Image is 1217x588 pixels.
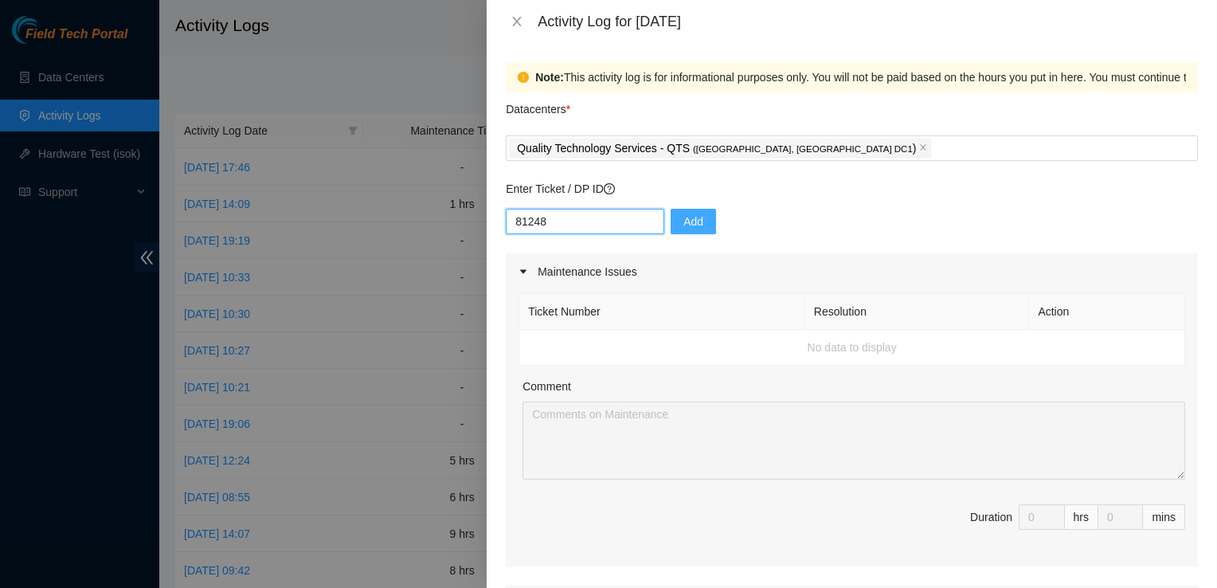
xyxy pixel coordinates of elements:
label: Comment [522,378,571,395]
span: Add [683,213,703,230]
div: Duration [970,508,1012,526]
th: Resolution [805,294,1030,330]
p: Datacenters [506,92,570,118]
p: Enter Ticket / DP ID [506,180,1198,198]
span: question-circle [604,183,615,194]
div: hrs [1065,504,1098,530]
p: Quality Technology Services - QTS ) [517,139,916,158]
div: mins [1143,504,1185,530]
button: Close [506,14,528,29]
span: ( [GEOGRAPHIC_DATA], [GEOGRAPHIC_DATA] DC1 [693,144,913,154]
div: Activity Log for [DATE] [538,13,1198,30]
span: close [511,15,523,28]
span: caret-right [518,267,528,276]
span: close [919,143,927,153]
td: No data to display [519,330,1185,366]
th: Ticket Number [519,294,805,330]
textarea: Comment [522,402,1185,480]
div: Maintenance Issues [506,253,1198,290]
strong: Note: [535,69,564,86]
span: exclamation-circle [518,72,529,83]
button: Add [671,209,716,234]
th: Action [1029,294,1185,330]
